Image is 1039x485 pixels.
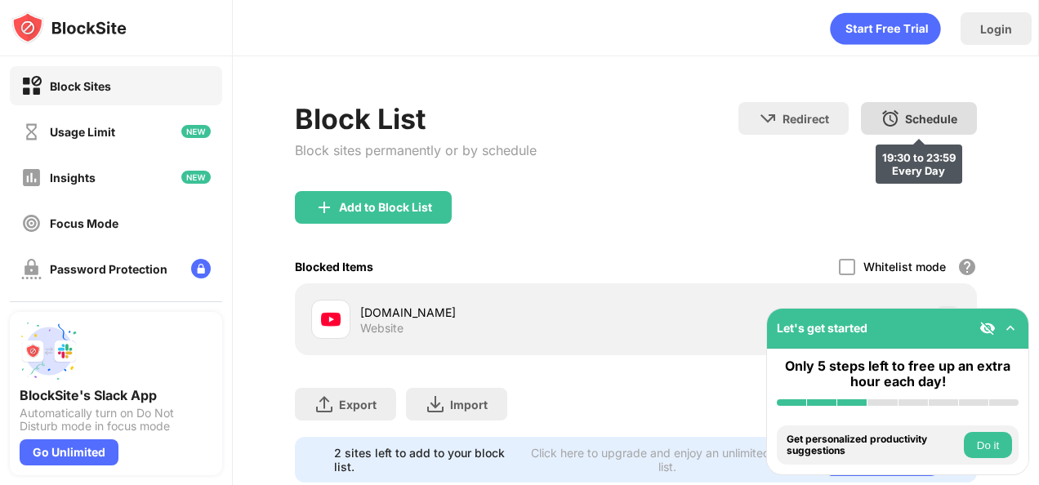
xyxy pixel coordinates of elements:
div: Login [980,22,1012,36]
img: omni-setup-toggle.svg [1002,320,1019,336]
div: Focus Mode [50,216,118,230]
div: Insights [50,171,96,185]
button: Do it [964,432,1012,458]
img: new-icon.svg [181,171,211,184]
div: Block List [295,102,537,136]
div: Whitelist mode [863,260,946,274]
div: Password Protection [50,262,167,276]
div: Usage Limit [50,125,115,139]
div: [DOMAIN_NAME] [360,304,635,321]
div: Schedule [905,112,957,126]
div: Let's get started [777,321,867,335]
img: insights-off.svg [21,167,42,188]
div: Import [450,398,488,412]
div: BlockSite's Slack App [20,387,212,403]
div: 2 sites left to add to your block list. [334,446,518,474]
img: time-usage-off.svg [21,122,42,142]
img: logo-blocksite.svg [11,11,127,44]
div: Go Unlimited [20,439,118,465]
div: Get personalized productivity suggestions [787,434,960,457]
img: eye-not-visible.svg [979,320,996,336]
div: animation [830,12,941,45]
div: Only 5 steps left to free up an extra hour each day! [777,358,1019,389]
div: Automatically turn on Do Not Disturb mode in focus mode [20,407,212,433]
div: Click here to upgrade and enjoy an unlimited block list. [528,446,806,474]
img: lock-menu.svg [191,259,211,278]
img: new-icon.svg [181,125,211,138]
img: favicons [321,309,341,329]
img: push-slack.svg [20,322,78,380]
div: Redirect [783,112,829,126]
div: 19:30 to 23:59 [882,151,956,164]
div: Every Day [882,164,956,177]
img: focus-off.svg [21,213,42,234]
img: password-protection-off.svg [21,259,42,279]
div: Export [339,398,377,412]
img: block-on.svg [21,76,42,96]
div: Add to Block List [339,201,432,214]
div: Block sites permanently or by schedule [295,142,537,158]
div: Block Sites [50,79,111,93]
div: Website [360,321,404,336]
div: Blocked Items [295,260,373,274]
